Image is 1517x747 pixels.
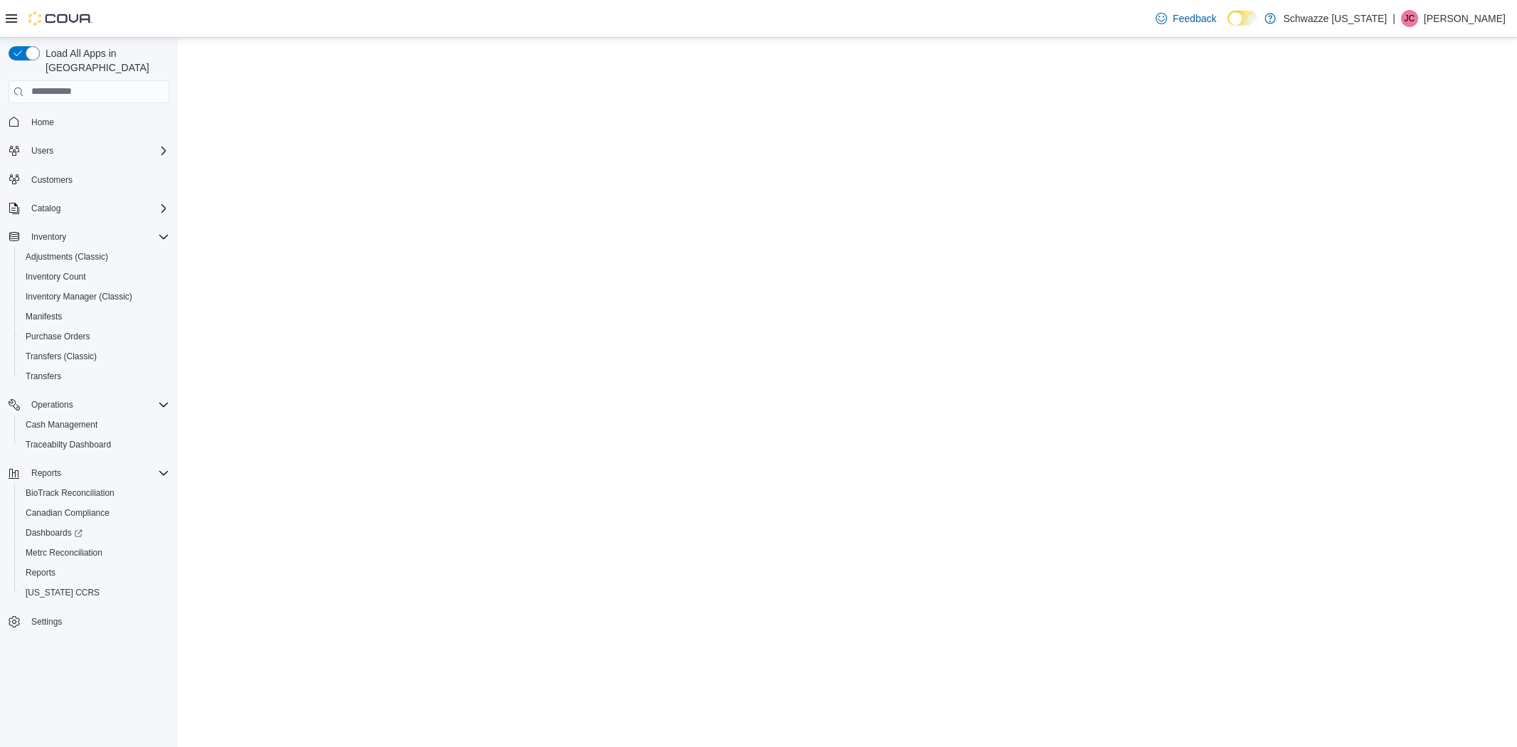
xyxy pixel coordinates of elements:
button: Home [3,112,175,132]
span: BioTrack Reconciliation [20,484,169,502]
span: Operations [26,396,169,413]
span: [US_STATE] CCRS [26,587,100,598]
span: Customers [26,171,169,189]
button: Metrc Reconciliation [14,543,175,563]
button: Settings [3,611,175,632]
span: Manifests [26,311,62,322]
button: Inventory Manager (Classic) [14,287,175,307]
span: Adjustments (Classic) [26,251,108,263]
a: Adjustments (Classic) [20,248,114,265]
a: Dashboards [14,523,175,543]
span: Canadian Compliance [20,504,169,521]
a: Feedback [1150,4,1222,33]
button: Inventory Count [14,267,175,287]
span: Transfers [26,371,61,382]
p: Schwazze [US_STATE] [1283,10,1387,27]
button: BioTrack Reconciliation [14,483,175,503]
span: Settings [26,613,169,630]
a: Canadian Compliance [20,504,115,521]
button: Reports [14,563,175,583]
a: Inventory Manager (Classic) [20,288,138,305]
a: [US_STATE] CCRS [20,584,105,601]
span: Traceabilty Dashboard [26,439,111,450]
span: Manifests [20,308,169,325]
p: | [1393,10,1395,27]
button: Users [26,142,59,159]
button: Adjustments (Classic) [14,247,175,267]
span: Reports [20,564,169,581]
span: Reports [26,465,169,482]
button: Catalog [3,198,175,218]
nav: Complex example [9,106,169,669]
span: Adjustments (Classic) [20,248,169,265]
button: Operations [3,395,175,415]
span: Inventory Manager (Classic) [26,291,132,302]
span: Inventory Count [20,268,169,285]
button: Inventory [26,228,72,245]
button: Traceabilty Dashboard [14,435,175,455]
button: Cash Management [14,415,175,435]
a: Cash Management [20,416,103,433]
span: Inventory Manager (Classic) [20,288,169,305]
span: Dashboards [26,527,82,539]
span: Cash Management [20,416,169,433]
span: Transfers [20,368,169,385]
a: Traceabilty Dashboard [20,436,117,453]
a: Dashboards [20,524,88,541]
span: Purchase Orders [20,328,169,345]
span: Customers [31,174,73,186]
span: Load All Apps in [GEOGRAPHIC_DATA] [40,46,169,75]
a: Reports [20,564,61,581]
a: Inventory Count [20,268,92,285]
img: Cova [28,11,92,26]
span: Metrc Reconciliation [26,547,102,558]
a: BioTrack Reconciliation [20,484,120,502]
button: Canadian Compliance [14,503,175,523]
button: Catalog [26,200,66,217]
button: Reports [3,463,175,483]
a: Purchase Orders [20,328,96,345]
span: Metrc Reconciliation [20,544,169,561]
span: Dashboards [20,524,169,541]
span: Transfers (Classic) [26,351,97,362]
button: Reports [26,465,67,482]
span: Purchase Orders [26,331,90,342]
span: Washington CCRS [20,584,169,601]
span: Catalog [31,203,60,214]
a: Settings [26,613,68,630]
span: Reports [26,567,55,578]
span: Settings [31,616,62,627]
button: Transfers [14,366,175,386]
span: Home [31,117,54,128]
span: Canadian Compliance [26,507,110,519]
button: Inventory [3,227,175,247]
p: [PERSON_NAME] [1424,10,1506,27]
button: Transfers (Classic) [14,346,175,366]
button: Users [3,141,175,161]
span: JC [1405,10,1415,27]
button: [US_STATE] CCRS [14,583,175,603]
a: Metrc Reconciliation [20,544,108,561]
a: Home [26,114,60,131]
span: Operations [31,399,73,410]
span: BioTrack Reconciliation [26,487,115,499]
span: Catalog [26,200,169,217]
input: Dark Mode [1228,11,1257,26]
button: Purchase Orders [14,327,175,346]
span: Transfers (Classic) [20,348,169,365]
span: Inventory [26,228,169,245]
span: Feedback [1173,11,1216,26]
button: Manifests [14,307,175,327]
a: Transfers (Classic) [20,348,102,365]
a: Transfers [20,368,67,385]
span: Reports [31,467,61,479]
a: Manifests [20,308,68,325]
div: Justin Cleer [1401,10,1418,27]
span: Users [31,145,53,157]
span: Home [26,113,169,131]
button: Customers [3,169,175,190]
span: Cash Management [26,419,97,430]
span: Inventory [31,231,66,243]
span: Inventory Count [26,271,86,282]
